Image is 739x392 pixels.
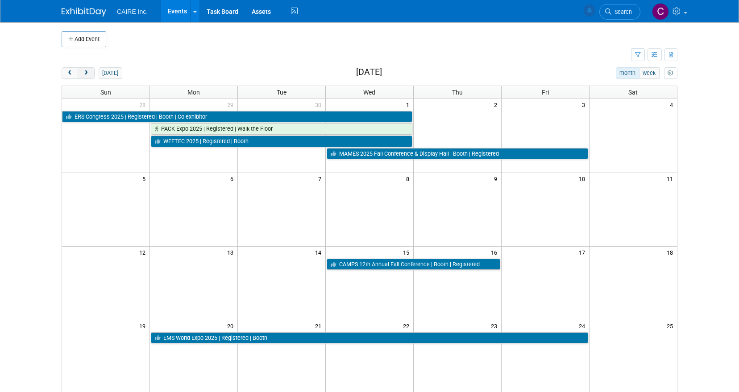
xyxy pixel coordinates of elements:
span: Tue [277,89,286,96]
span: 11 [666,173,677,184]
span: 21 [314,320,325,331]
span: 9 [493,173,501,184]
span: Fri [542,89,549,96]
span: Thu [452,89,463,96]
span: 24 [578,320,589,331]
span: 20 [226,320,237,331]
a: CAMPS 12th Annual Fall Conference | Booth | Registered [327,259,500,270]
a: ERS Congress 2025 | Registered | Booth | Co-exhibitor [62,111,412,123]
span: 25 [666,320,677,331]
button: prev [62,67,78,79]
a: WEFTEC 2025 | Registered | Booth [151,136,412,147]
span: Wed [363,89,375,96]
a: EMS World Expo 2025 | Registered | Booth [151,332,588,344]
img: ExhibitDay [62,8,106,17]
button: Add Event [62,31,106,47]
span: 6 [229,173,237,184]
span: 2 [493,99,501,110]
span: 16 [490,247,501,258]
span: 28 [138,99,149,110]
span: 3 [581,99,589,110]
button: week [639,67,660,79]
span: 23 [490,320,501,331]
span: 13 [226,247,237,258]
span: 10 [578,173,589,184]
span: 30 [314,99,325,110]
img: Carla Barnes [652,3,669,20]
span: 19 [138,320,149,331]
span: 22 [402,320,413,331]
span: 1 [405,99,413,110]
i: Personalize Calendar [668,70,673,76]
a: MAMES 2025 Fall Conference & Display Hall | Booth | Registered [327,148,588,160]
span: 15 [402,247,413,258]
span: 18 [666,247,677,258]
span: 12 [138,247,149,258]
button: month [616,67,639,79]
span: 4 [669,99,677,110]
span: Sat [628,89,638,96]
span: CAIRE Inc. [117,8,148,15]
a: Search [599,4,640,20]
span: 17 [578,247,589,258]
span: 7 [317,173,325,184]
button: myCustomButton [664,67,677,79]
button: next [78,67,94,79]
span: 14 [314,247,325,258]
span: Mon [187,89,200,96]
span: 8 [405,173,413,184]
span: 29 [226,99,237,110]
a: PACK Expo 2025 | Registered | Walk the Floor [151,123,412,135]
span: Sun [100,89,111,96]
span: 5 [141,173,149,184]
button: [DATE] [99,67,122,79]
h2: [DATE] [356,67,382,77]
span: Search [611,8,632,15]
